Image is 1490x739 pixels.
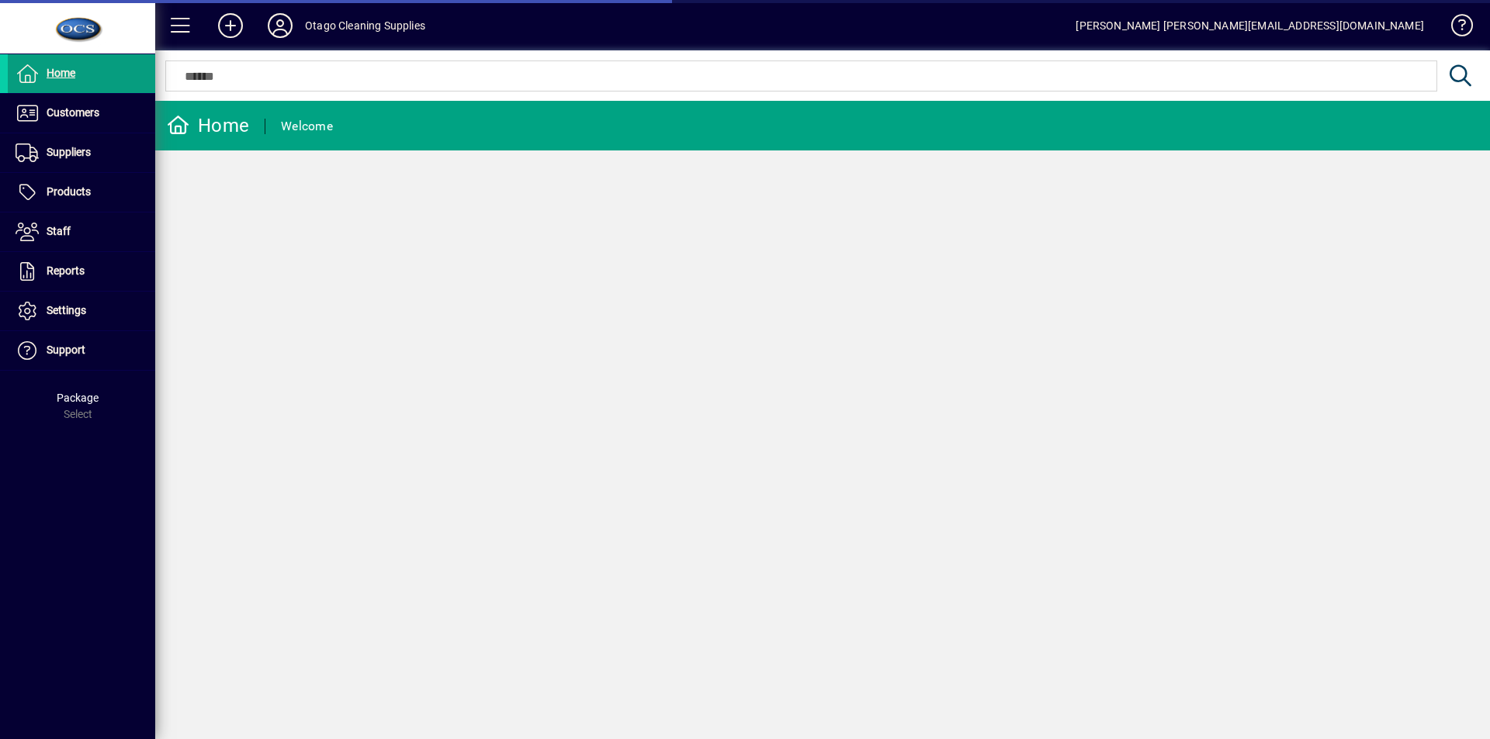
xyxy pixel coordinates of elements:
button: Add [206,12,255,40]
span: Products [47,185,91,198]
a: Customers [8,94,155,133]
span: Home [47,67,75,79]
a: Support [8,331,155,370]
span: Support [47,344,85,356]
a: Knowledge Base [1440,3,1471,54]
span: Settings [47,304,86,316]
a: Reports [8,252,155,291]
div: Home [167,113,249,138]
span: Reports [47,264,85,277]
a: Staff [8,212,155,251]
a: Suppliers [8,133,155,172]
span: Package [57,392,99,404]
span: Customers [47,106,99,119]
button: Profile [255,12,305,40]
div: Welcome [281,114,333,139]
span: Suppliers [47,146,91,158]
div: Otago Cleaning Supplies [305,13,425,38]
a: Settings [8,292,155,330]
div: [PERSON_NAME] [PERSON_NAME][EMAIL_ADDRESS][DOMAIN_NAME] [1076,13,1424,38]
span: Staff [47,225,71,237]
a: Products [8,173,155,212]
